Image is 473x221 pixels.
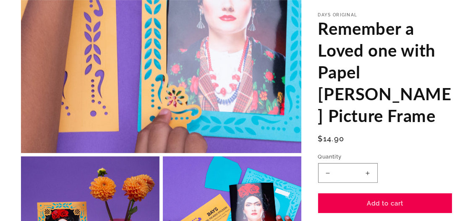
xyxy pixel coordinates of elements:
label: Quantity [318,153,452,161]
button: Add to cart [318,194,452,213]
span: $14.90 [318,133,345,144]
h1: Remember a Loved one with Papel [PERSON_NAME] Picture Frame [318,18,452,127]
p: Days Original [318,13,452,18]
